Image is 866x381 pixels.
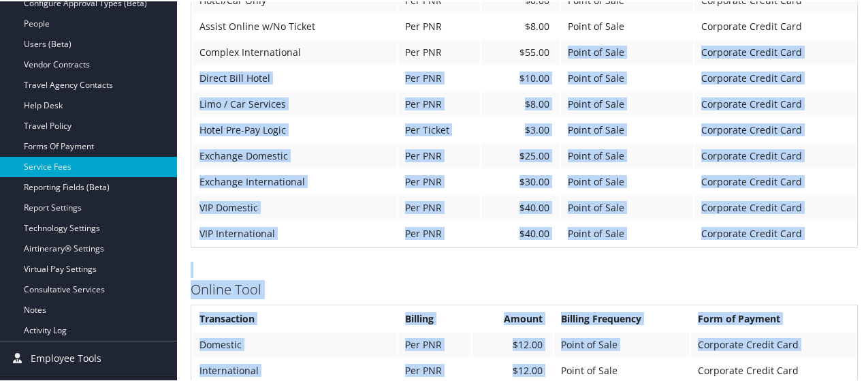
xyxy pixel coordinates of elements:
[481,220,560,245] td: $40.00
[481,194,560,219] td: $40.00
[561,39,693,63] td: Point of Sale
[691,331,856,356] td: Corporate Credit Card
[561,220,693,245] td: Point of Sale
[694,39,856,63] td: Corporate Credit Card
[481,65,560,89] td: $10.00
[554,331,690,356] td: Point of Sale
[193,142,397,167] td: Exchange Domestic
[398,331,471,356] td: Per PNR
[398,220,480,245] td: Per PNR
[694,142,856,167] td: Corporate Credit Card
[561,91,693,115] td: Point of Sale
[694,220,856,245] td: Corporate Credit Card
[694,168,856,193] td: Corporate Credit Card
[193,305,397,330] th: Transaction
[398,117,480,141] td: Per Ticket
[193,117,397,141] td: Hotel Pre-Pay Logic
[694,65,856,89] td: Corporate Credit Card
[481,168,560,193] td: $30.00
[472,331,553,356] td: $12.00
[398,13,480,37] td: Per PNR
[481,117,560,141] td: $3.00
[193,91,397,115] td: Limo / Car Services
[398,39,480,63] td: Per PNR
[193,168,397,193] td: Exchange International
[398,65,480,89] td: Per PNR
[191,279,858,298] h3: Online Tool
[561,142,693,167] td: Point of Sale
[561,65,693,89] td: Point of Sale
[691,305,856,330] th: Form of Payment
[694,194,856,219] td: Corporate Credit Card
[193,220,397,245] td: VIP International
[193,39,397,63] td: Complex International
[193,194,397,219] td: VIP Domestic
[481,39,560,63] td: $55.00
[193,13,397,37] td: Assist Online w/No Ticket
[398,91,480,115] td: Per PNR
[193,331,397,356] td: Domestic
[554,305,690,330] th: Billing Frequency
[481,91,560,115] td: $8.00
[481,13,560,37] td: $8.00
[481,142,560,167] td: $25.00
[193,65,397,89] td: Direct Bill Hotel
[31,340,101,374] span: Employee Tools
[561,168,693,193] td: Point of Sale
[472,305,553,330] th: Amount
[694,13,856,37] td: Corporate Credit Card
[694,91,856,115] td: Corporate Credit Card
[694,117,856,141] td: Corporate Credit Card
[398,168,480,193] td: Per PNR
[561,194,693,219] td: Point of Sale
[398,305,471,330] th: Billing
[561,117,693,141] td: Point of Sale
[398,142,480,167] td: Per PNR
[561,13,693,37] td: Point of Sale
[398,194,480,219] td: Per PNR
